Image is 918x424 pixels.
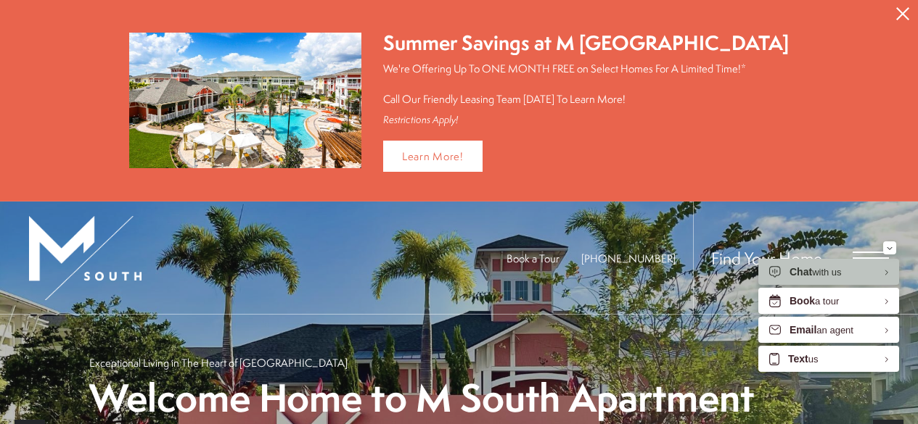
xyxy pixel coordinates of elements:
a: Book a Tour [507,251,560,266]
a: Learn More! [383,141,483,172]
span: [PHONE_NUMBER] [581,251,676,266]
button: Open Menu [853,252,889,265]
p: We're Offering Up To ONE MONTH FREE on Select Homes For A Limited Time!* Call Our Friendly Leasin... [383,61,789,107]
img: MSouth [29,216,142,300]
a: Find Your Home [711,246,822,270]
img: Summer Savings at M South Apartments [129,33,361,168]
div: Restrictions Apply! [383,114,789,126]
div: Summer Savings at M [GEOGRAPHIC_DATA] [383,29,789,57]
p: Exceptional Living in The Heart of [GEOGRAPHIC_DATA] [89,355,348,370]
a: Call Us at 813-570-8014 [581,251,676,266]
